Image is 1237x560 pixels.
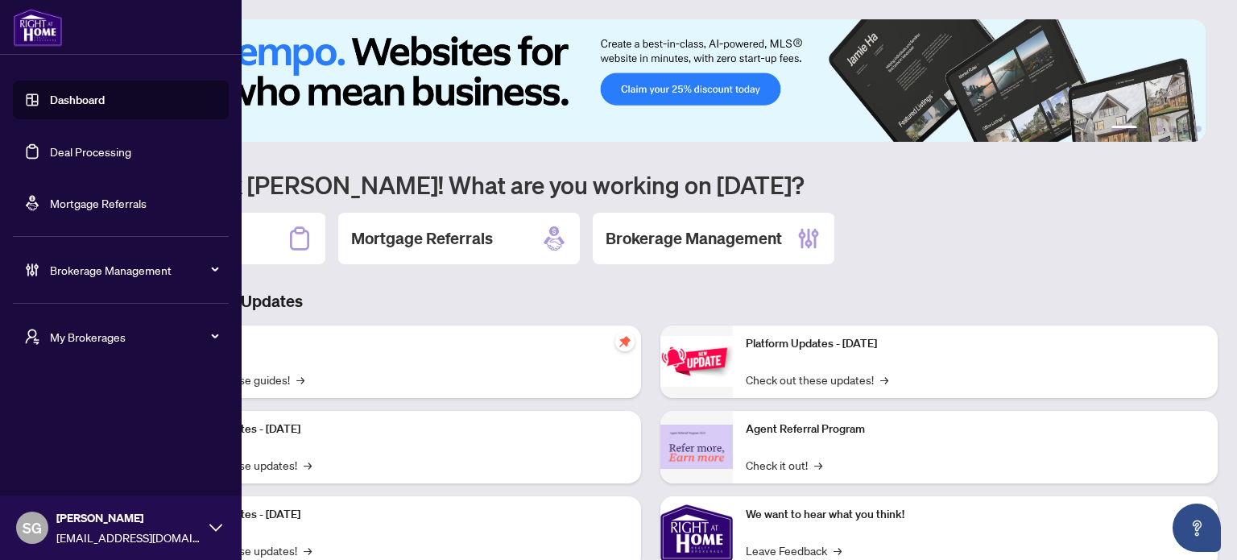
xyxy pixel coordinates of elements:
button: 4 [1169,126,1176,132]
span: → [834,541,842,559]
span: → [814,456,822,474]
span: → [304,456,312,474]
span: pushpin [615,332,635,351]
img: Platform Updates - June 23, 2025 [660,336,733,387]
span: Brokerage Management [50,261,217,279]
span: SG [23,516,42,539]
p: Platform Updates - [DATE] [169,506,628,524]
h3: Brokerage & Industry Updates [84,290,1218,313]
a: Mortgage Referrals [50,196,147,210]
h2: Mortgage Referrals [351,227,493,250]
button: Open asap [1173,504,1221,552]
img: Slide 0 [84,19,1206,142]
span: → [880,371,888,388]
span: → [304,541,312,559]
button: 3 [1156,126,1163,132]
p: Platform Updates - [DATE] [746,335,1205,353]
p: Agent Referral Program [746,421,1205,438]
span: [PERSON_NAME] [56,509,201,527]
button: 2 [1144,126,1150,132]
p: Platform Updates - [DATE] [169,421,628,438]
a: Leave Feedback→ [746,541,842,559]
span: My Brokerages [50,328,217,346]
h2: Brokerage Management [606,227,782,250]
p: Self-Help [169,335,628,353]
h1: Welcome back [PERSON_NAME]! What are you working on [DATE]? [84,169,1218,200]
a: Dashboard [50,93,105,107]
a: Deal Processing [50,144,131,159]
button: 1 [1111,126,1137,132]
button: 6 [1195,126,1202,132]
a: Check it out!→ [746,456,822,474]
button: 5 [1182,126,1189,132]
span: → [296,371,304,388]
img: Agent Referral Program [660,425,733,469]
span: [EMAIL_ADDRESS][DOMAIN_NAME] [56,529,201,546]
img: logo [13,8,63,47]
a: Check out these updates!→ [746,371,888,388]
p: We want to hear what you think! [746,506,1205,524]
span: user-switch [24,329,40,345]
